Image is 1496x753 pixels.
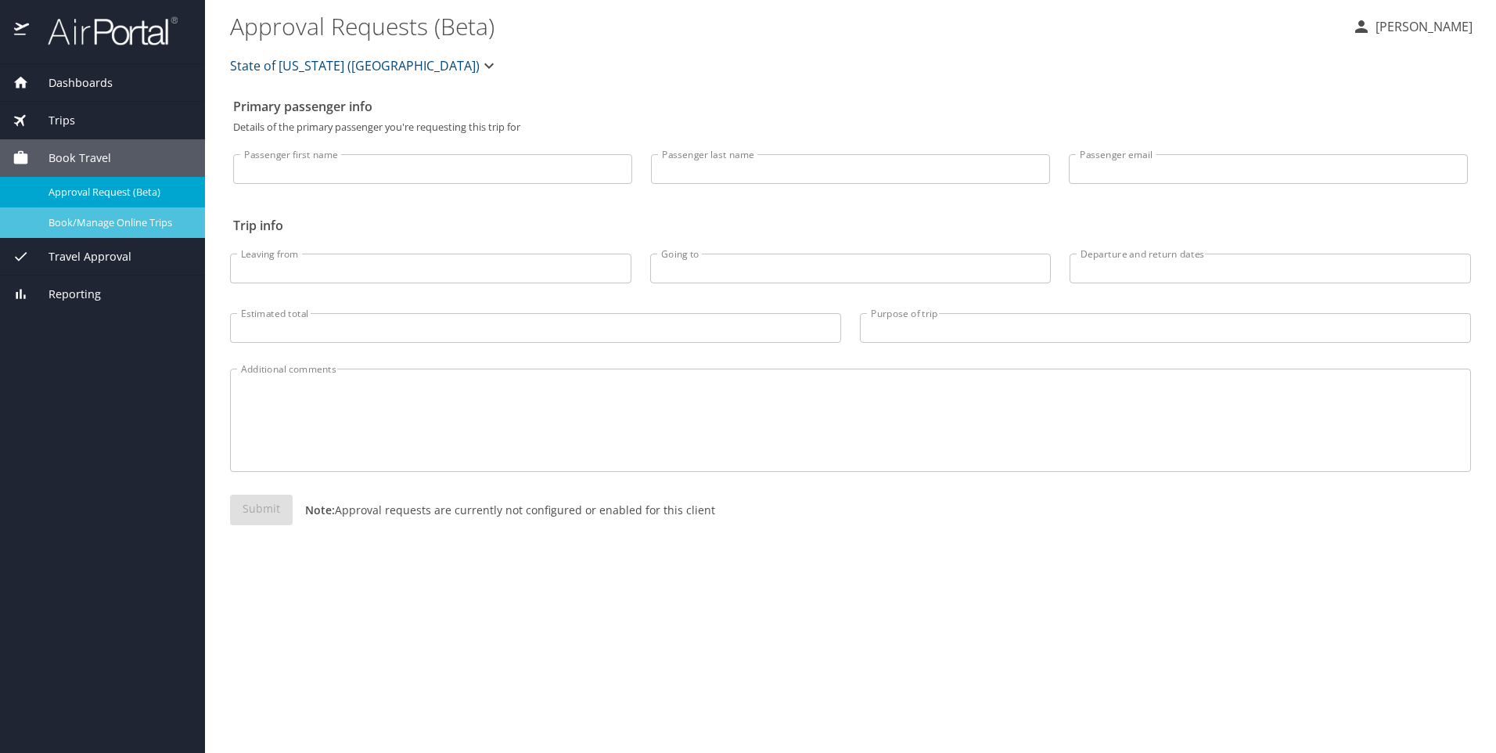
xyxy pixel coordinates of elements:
[29,150,111,167] span: Book Travel
[31,16,178,46] img: airportal-logo.png
[29,112,75,129] span: Trips
[29,286,101,303] span: Reporting
[49,215,186,230] span: Book/Manage Online Trips
[14,16,31,46] img: icon-airportal.png
[49,185,186,200] span: Approval Request (Beta)
[29,248,131,265] span: Travel Approval
[1371,17,1473,36] p: [PERSON_NAME]
[224,50,505,81] button: State of [US_STATE] ([GEOGRAPHIC_DATA])
[293,502,715,518] p: Approval requests are currently not configured or enabled for this client
[1346,13,1479,41] button: [PERSON_NAME]
[233,94,1468,119] h2: Primary passenger info
[29,74,113,92] span: Dashboards
[230,2,1340,50] h1: Approval Requests (Beta)
[233,213,1468,238] h2: Trip info
[305,503,335,517] strong: Note:
[230,55,480,77] span: State of [US_STATE] ([GEOGRAPHIC_DATA])
[233,122,1468,132] p: Details of the primary passenger you're requesting this trip for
